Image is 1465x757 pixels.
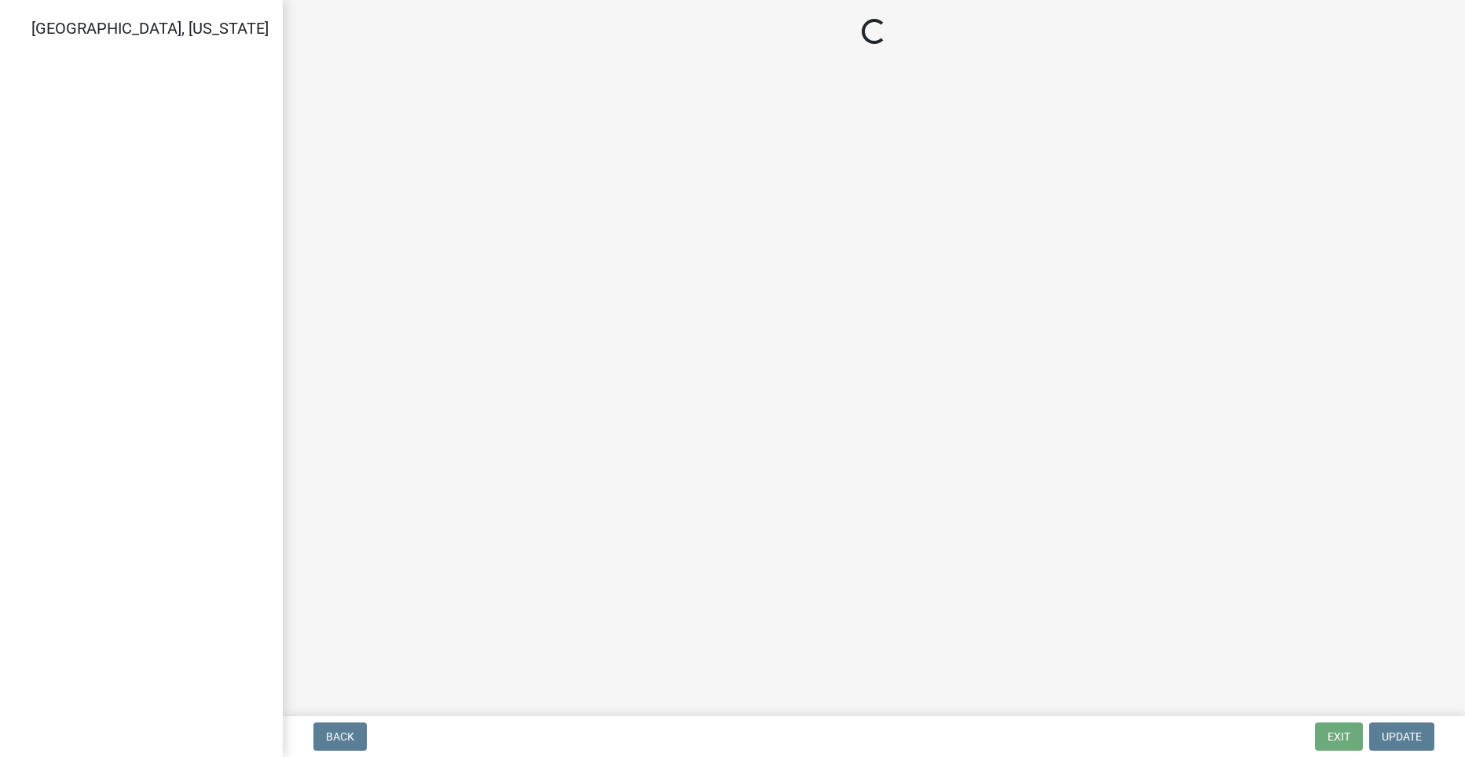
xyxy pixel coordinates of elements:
[1369,722,1434,751] button: Update
[31,19,269,38] span: [GEOGRAPHIC_DATA], [US_STATE]
[313,722,367,751] button: Back
[1382,730,1422,743] span: Update
[1315,722,1363,751] button: Exit
[326,730,354,743] span: Back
